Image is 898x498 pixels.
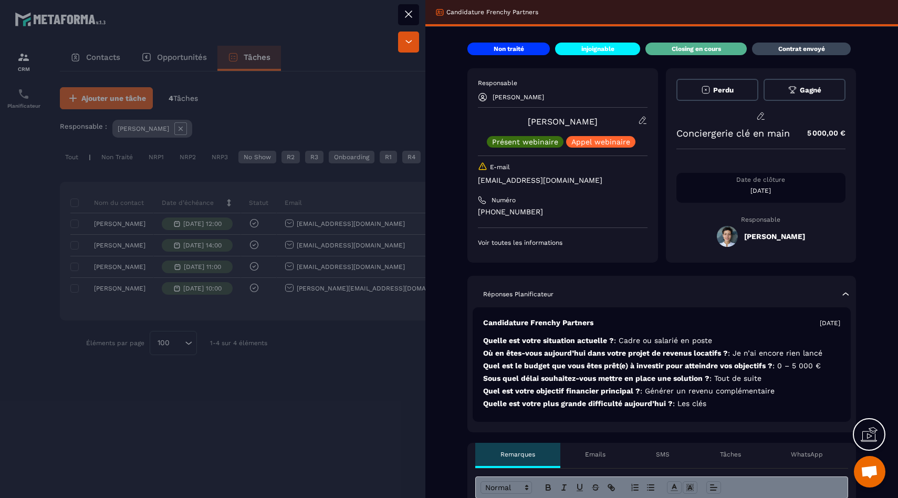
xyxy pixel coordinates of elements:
p: Responsable [676,216,846,223]
span: : Les clés [673,399,706,408]
p: Contrat envoyé [778,45,825,53]
p: Tâches [720,450,741,459]
p: [DATE] [676,186,846,195]
p: Réponses Planificateur [483,290,554,298]
span: : Tout de suite [709,374,761,382]
p: Emails [585,450,605,459]
p: Responsable [478,79,648,87]
p: Sous quel délai souhaitez-vous mettre en place une solution ? [483,373,840,383]
p: Présent webinaire [492,138,558,146]
p: E-mail [490,163,510,171]
a: [PERSON_NAME] [528,117,598,127]
p: Date de clôture [676,175,846,184]
span: : Générer un revenu complémentaire [640,387,775,395]
p: injoignable [581,45,614,53]
p: Appel webinaire [571,138,630,146]
p: Quel est votre objectif financier principal ? [483,386,840,396]
span: : Cadre ou salarié en poste [614,336,712,345]
p: [EMAIL_ADDRESS][DOMAIN_NAME] [478,175,648,185]
p: Numéro [492,196,516,204]
p: [PERSON_NAME] [493,94,544,101]
p: Candidature Frenchy Partners [483,318,593,328]
p: Voir toutes les informations [478,238,648,247]
span: Perdu [713,86,734,94]
p: SMS [656,450,670,459]
p: WhatsApp [791,450,823,459]
span: : 0 – 5 000 € [772,361,821,370]
span: : Je n’ai encore rien lancé [728,349,822,357]
p: Candidature Frenchy Partners [446,8,538,16]
button: Perdu [676,79,758,101]
h5: [PERSON_NAME] [744,232,805,241]
p: [DATE] [820,319,840,327]
p: Où en êtes-vous aujourd’hui dans votre projet de revenus locatifs ? [483,348,840,358]
div: Ouvrir le chat [854,456,885,487]
p: Closing en cours [672,45,721,53]
p: [PHONE_NUMBER] [478,207,648,217]
p: Quelle est votre plus grande difficulté aujourd’hui ? [483,399,840,409]
span: Gagné [800,86,821,94]
p: 5 000,00 € [797,123,845,143]
p: Non traité [494,45,524,53]
p: Remarques [500,450,535,459]
button: Gagné [764,79,845,101]
p: Conciergerie clé en main [676,128,790,139]
p: Quel est le budget que vous êtes prêt(e) à investir pour atteindre vos objectifs ? [483,361,840,371]
p: Quelle est votre situation actuelle ? [483,336,840,346]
